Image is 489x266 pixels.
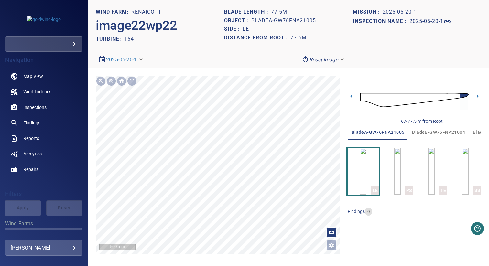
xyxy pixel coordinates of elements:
[96,54,147,65] div: 2025-05-20-1
[412,128,465,136] span: bladeB-GW76FNA21004
[405,186,413,195] div: PS
[409,18,451,26] a: 2025-05-20-1
[11,243,77,253] div: [PERSON_NAME]
[365,209,372,215] span: 0
[371,186,379,195] div: LE
[243,26,249,32] h1: LE
[290,35,307,41] h1: 77.5m
[224,18,251,24] h1: Object :
[23,166,38,173] span: Repairs
[409,18,443,25] h1: 2025-05-20-1
[224,9,271,15] h1: Blade length :
[106,57,137,63] a: 2025-05-20-1
[27,16,61,23] img: goldwind-logo
[5,69,82,84] a: map noActive
[224,26,243,32] h1: Side :
[23,104,47,111] span: Inspections
[5,162,82,177] a: repairs noActive
[439,186,447,195] div: TE
[271,9,287,15] h1: 77.5m
[462,148,469,195] a: SS
[348,209,365,214] span: findings
[251,18,316,24] h1: bladeA-GW76FNA21005
[450,148,481,195] button: SS
[353,9,383,15] h1: Mission :
[5,100,82,115] a: inspections noActive
[401,118,443,124] div: 67-77.5 m from Root
[5,228,82,243] div: Wind Farms
[96,9,131,15] h1: WIND FARM:
[360,87,469,113] img: d
[131,9,160,15] h1: Renaico_II
[96,36,124,42] h2: TURBINE:
[224,35,290,41] h1: Distance from root :
[106,76,116,86] div: Zoom out
[299,54,348,65] div: Reset Image
[23,120,40,126] span: Findings
[23,151,42,157] span: Analytics
[428,148,435,195] a: TE
[382,148,413,195] button: PS
[23,73,43,80] span: Map View
[352,128,405,136] span: bladeA-GW76FNA21005
[394,148,401,195] a: PS
[5,84,82,100] a: windturbines noActive
[5,191,82,197] h4: Filters
[23,89,51,95] span: Wind Turbines
[416,148,447,195] button: TE
[383,9,417,15] h1: 2025-05-20-1
[116,76,127,86] div: Go home
[309,57,338,63] em: Reset Image
[353,18,409,25] h1: Inspection name :
[5,146,82,162] a: analytics noActive
[127,76,137,86] div: Toggle full page
[23,135,39,142] span: Reports
[5,115,82,131] a: findings noActive
[96,76,106,86] div: Zoom in
[473,186,481,195] div: SS
[5,221,82,226] label: Wind Farms
[326,240,337,250] button: Open image filters and tagging options
[5,57,82,63] h4: Navigation
[360,148,366,195] a: LE
[124,36,134,42] h2: T64
[348,148,379,195] button: LE
[5,36,82,52] div: goldwind
[5,131,82,146] a: reports noActive
[96,18,177,33] h2: image22wp22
